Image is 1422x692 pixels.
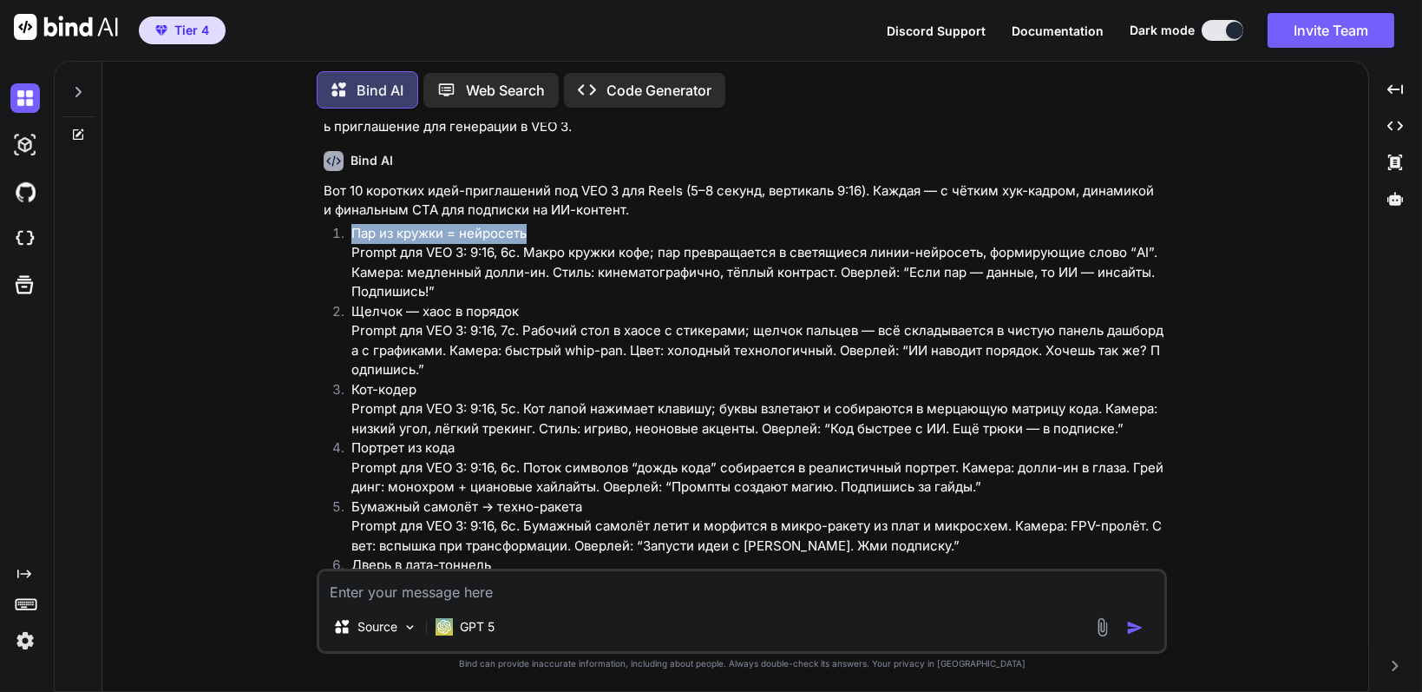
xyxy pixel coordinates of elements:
[10,83,40,113] img: darkChat
[887,22,986,40] button: Discord Support
[174,22,209,39] span: Tier 4
[466,80,545,101] p: Web Search
[351,556,1163,615] p: Дверь в дата-тоннель Prompt для VEO 3: 9:16, 7с. Обычная дверь приоткрывается — за ней мягко пуль...
[351,438,1163,498] p: Портрет из кода Prompt для VEO 3: 9:16, 6с. Поток символов “дождь кода” собирается в реалистичный...
[351,224,1163,302] p: Пар из кружки = нейросеть Prompt для VEO 3: 9:16, 6с. Макро кружки кофе; пар превращается в светя...
[10,177,40,207] img: githubDark
[155,25,167,36] img: premium
[351,380,1163,439] p: Кот-кодер Prompt для VEO 3: 9:16, 5с. Кот лапой нажимает клавишу; буквы взлетают и собираются в м...
[14,14,118,40] img: Bind AI
[1130,22,1195,39] span: Dark mode
[351,498,1163,557] p: Бумажный самолёт → техно-ракета Prompt для VEO 3: 9:16, 6с. Бумажный самолёт летит и морфится в м...
[324,181,1163,221] p: Вот 10 коротких идей-приглашений под VEO 3 для Reels (5–8 секунд, вертикаль 9:16). Каждая — с чёт...
[317,657,1167,670] p: Bind can provide inaccurate information, including about people. Always double-check its answers....
[1012,22,1104,40] button: Documentation
[1012,23,1104,38] span: Documentation
[1092,617,1112,637] img: attachment
[10,626,40,656] img: settings
[10,130,40,160] img: darkAi-studio
[1268,13,1394,48] button: Invite Team
[887,23,986,38] span: Discord Support
[351,152,393,169] h6: Bind AI
[351,302,1163,380] p: Щелчок — хаос в порядок Prompt для VEO 3: 9:16, 7с. Рабочий стол в хаосе с стикерами; щелчок паль...
[357,80,403,101] p: Bind AI
[436,618,453,636] img: GPT 5
[606,80,711,101] p: Code Generator
[10,224,40,254] img: cloudideIcon
[403,620,417,635] img: Pick Models
[1126,619,1143,636] img: icon
[139,16,226,44] button: premiumTier 4
[460,618,495,636] p: GPT 5
[357,618,397,636] p: Source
